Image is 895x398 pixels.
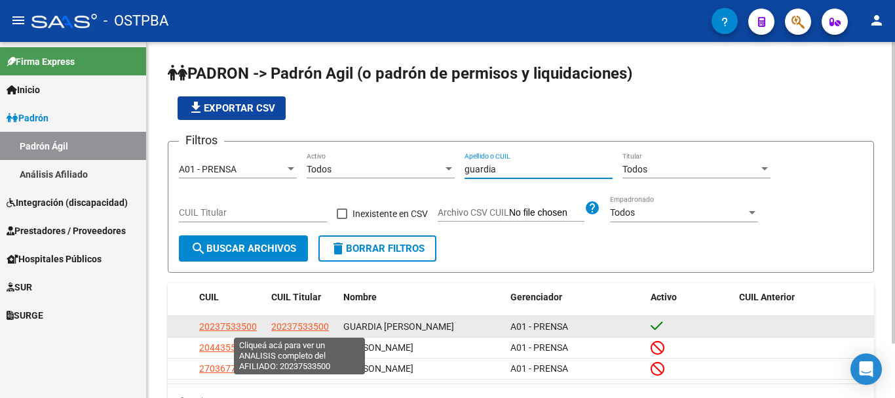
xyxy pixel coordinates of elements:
button: Borrar Filtros [318,235,436,262]
mat-icon: file_download [188,100,204,115]
span: Padrón [7,111,48,125]
span: Exportar CSV [188,102,275,114]
datatable-header-cell: Activo [645,283,734,311]
span: SURGE [7,308,43,323]
span: A01 - PRENSA [510,363,568,374]
span: PADRON -> Padrón Agil (o padrón de permisos y liquidaciones) [168,64,632,83]
span: 20443551221 [199,342,257,353]
span: [PERSON_NAME] [343,342,413,353]
span: Prestadores / Proveedores [7,224,126,238]
span: Todos [622,164,647,174]
span: A01 - PRENSA [179,164,237,174]
span: 20237533500 [271,342,329,353]
span: CUIL Titular [271,292,321,302]
span: Activo [651,292,677,302]
span: 27036772870 [199,363,257,374]
span: Gerenciador [510,292,562,302]
span: CUIL [199,292,219,302]
span: Hospitales Públicos [7,252,102,266]
span: Buscar Archivos [191,243,296,254]
span: A01 - PRENSA [510,321,568,332]
span: SUR [7,280,32,294]
span: GUARDIA [PERSON_NAME] [343,321,454,332]
button: Buscar Archivos [179,235,308,262]
span: Nombre [343,292,377,302]
button: Exportar CSV [178,96,286,120]
div: Open Intercom Messenger [850,353,882,385]
span: Todos [307,164,332,174]
span: CUIL Anterior [739,292,795,302]
span: A01 - PRENSA [510,342,568,353]
span: 20237533500 [199,321,257,332]
span: [PERSON_NAME] [343,363,413,374]
datatable-header-cell: Gerenciador [505,283,646,311]
span: Integración (discapacidad) [7,195,128,210]
span: Inicio [7,83,40,97]
datatable-header-cell: CUIL Titular [266,283,338,311]
datatable-header-cell: CUIL Anterior [734,283,875,311]
h3: Filtros [179,131,224,149]
span: 27036772870 [271,363,329,374]
span: Archivo CSV CUIL [438,207,509,218]
span: Borrar Filtros [330,243,425,254]
input: Archivo CSV CUIL [509,207,584,219]
mat-icon: person [869,12,885,28]
span: Todos [610,207,635,218]
mat-icon: search [191,241,206,256]
span: - OSTPBA [104,7,168,35]
mat-icon: delete [330,241,346,256]
span: Firma Express [7,54,75,69]
datatable-header-cell: CUIL [194,283,266,311]
datatable-header-cell: Nombre [338,283,505,311]
span: 20237533500 [271,321,329,332]
mat-icon: help [584,200,600,216]
mat-icon: menu [10,12,26,28]
span: Inexistente en CSV [352,206,428,222]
